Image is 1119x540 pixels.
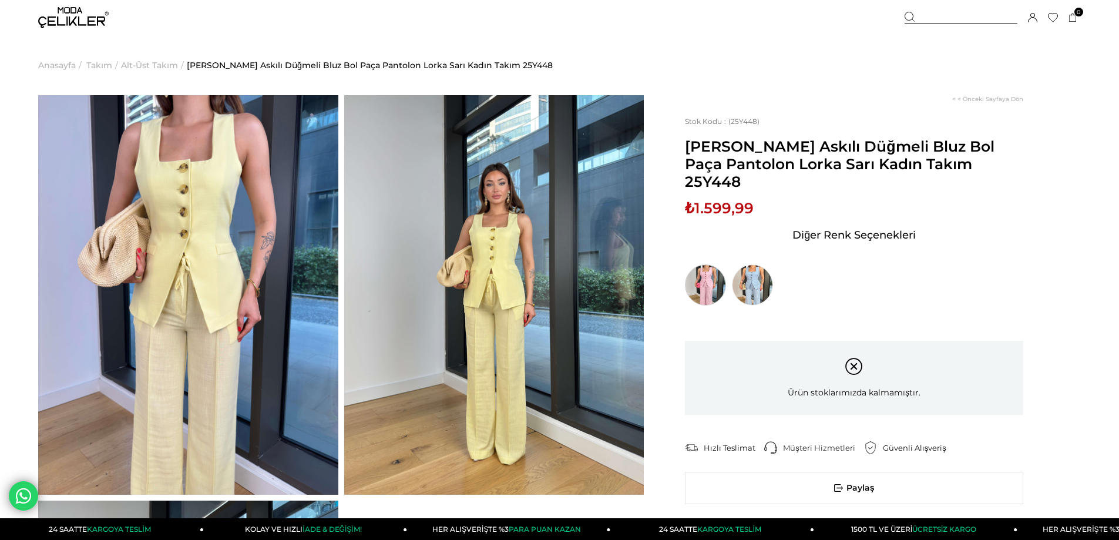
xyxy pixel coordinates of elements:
a: KOLAY VE HIZLIİADE & DEĞİŞİM! [204,518,407,540]
div: Müşteri Hizmetleri [783,442,864,453]
div: Güvenli Alışveriş [883,442,955,453]
li: > [38,35,85,95]
a: [PERSON_NAME] Askılı Düğmeli Bluz Bol Paça Pantolon Lorka Sarı Kadın Takım 25Y448 [187,35,553,95]
a: 24 SAATTEKARGOYA TESLİM [611,518,814,540]
div: Hızlı Teslimat [704,442,764,453]
a: 1500 TL VE ÜZERİÜCRETSİZ KARGO [814,518,1017,540]
img: Kare Yaka Kalın Askılı Düğmeli Bluz Bol Paça Pantolon Lorka Mavi Kadın Takım 25Y448 [732,264,773,306]
span: ₺1.599,99 [685,199,754,217]
li: > [121,35,187,95]
span: Paylaş [685,472,1023,504]
img: logo [38,7,109,28]
img: Kare Yaka Kalın Askılı Düğmeli Bluz Bol Paça Pantolon Lorka Pembe Kadın Takım 25Y448 [685,264,726,306]
li: > [86,35,121,95]
span: [PERSON_NAME] Askılı Düğmeli Bluz Bol Paça Pantolon Lorka Sarı Kadın Takım 25Y448 [685,137,1023,190]
span: (25Y448) [685,117,760,126]
span: PARA PUAN KAZAN [509,525,581,534]
img: shipping.png [685,441,698,454]
span: Stok Kodu [685,117,728,126]
span: İADE & DEĞİŞİM! [303,525,361,534]
img: security.png [864,441,877,454]
img: Lorka Takım 25Y448 [38,95,338,495]
span: KARGOYA TESLİM [87,525,150,534]
a: < < Önceki Sayfaya Dön [952,95,1023,103]
img: Lorka Takım 25Y448 [344,95,644,495]
a: Alt-Üst Takım [121,35,178,95]
a: Anasayfa [38,35,76,95]
img: call-center.png [764,441,777,454]
a: 24 SAATTEKARGOYA TESLİM [1,518,204,540]
a: HER ALIŞVERİŞTE %3PARA PUAN KAZAN [407,518,610,540]
a: 0 [1068,14,1077,22]
a: Takım [86,35,112,95]
span: 0 [1074,8,1083,16]
div: Ürün stoklarımızda kalmamıştır. [685,341,1023,415]
span: Diğer Renk Seçenekleri [792,226,916,244]
span: ÜCRETSİZ KARGO [912,525,976,534]
span: KARGOYA TESLİM [697,525,761,534]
